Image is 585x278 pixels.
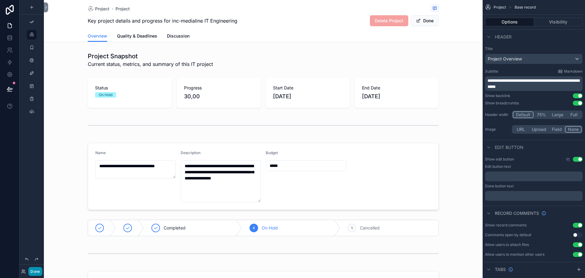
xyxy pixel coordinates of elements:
button: Options [485,18,534,26]
div: Allow users to attach files [485,242,529,247]
button: Field [549,126,565,133]
a: Markdown [558,69,583,74]
div: Allow users to mention other users [485,252,544,257]
span: Base record [515,5,536,10]
button: Visibility [534,18,583,26]
button: Default [513,111,534,118]
span: Project [494,5,506,10]
label: Subtitle [485,69,498,74]
label: Title [485,46,583,51]
button: Upload [529,126,549,133]
div: scrollable content [485,171,583,181]
div: Show breadcrumbs [485,101,519,106]
label: Image [485,127,509,132]
span: Quality & Deadlines [117,33,157,39]
label: Done button text [485,184,514,189]
button: None [565,126,582,133]
span: Edit button [495,144,523,150]
button: Full [566,111,582,118]
span: Key project details and progress for inc-medialine IT Engineering [88,17,237,24]
span: Overview [88,33,107,39]
span: Tabs [495,266,506,273]
div: Show record comments [485,223,526,228]
span: Discussion [167,33,190,39]
label: Show edit button [485,157,514,162]
a: Quality & Deadlines [117,31,157,43]
span: Record comments [495,210,539,216]
span: Project [95,6,109,12]
button: Done [411,15,439,26]
span: Markdown [564,69,583,74]
span: Project Overview [488,56,522,62]
label: Header width [485,112,509,117]
a: Discussion [167,31,190,43]
label: Edit button text [485,164,511,169]
span: Header [495,34,512,40]
a: Project [115,6,130,12]
div: Show backlink [485,93,510,98]
button: Large [549,111,566,118]
button: URL [513,126,529,133]
button: 75% [534,111,549,118]
div: Comments open by default [485,233,531,237]
div: scrollable content [485,76,583,91]
button: Done [28,267,42,276]
a: Overview [88,31,107,42]
button: Project Overview [485,54,583,64]
div: scrollable content [485,191,583,201]
a: Project [88,6,109,12]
